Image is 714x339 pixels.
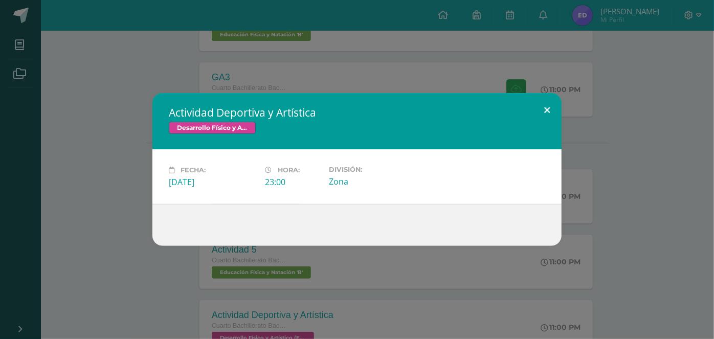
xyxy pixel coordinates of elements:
label: División: [329,166,417,173]
div: Zona [329,176,417,187]
span: Fecha: [181,166,206,174]
span: Desarrollo Físico y Artístico (Extracurricular) [169,122,256,134]
div: 23:00 [265,176,321,188]
button: Close (Esc) [532,93,562,128]
div: [DATE] [169,176,257,188]
span: Hora: [278,166,300,174]
h2: Actividad Deportiva y Artística [169,105,545,120]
